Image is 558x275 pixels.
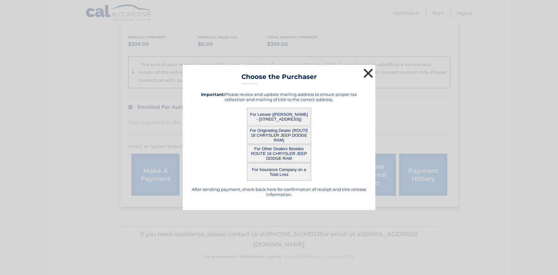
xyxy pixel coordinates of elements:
button: For Insurance Company on a Total Loss [247,163,311,181]
strong: Important: [201,92,225,97]
button: × [362,67,375,80]
h3: Choose the Purchaser [241,73,317,84]
h5: After sending payment, check back here for confirmation of receipt and title release information. [191,187,367,197]
button: For Lessee ([PERSON_NAME] - [STREET_ADDRESS]) [247,108,311,125]
button: For Other Dealers Besides ROUTE 18 CHRYSLER JEEP DODGE RAM [247,145,311,162]
button: For Originating Dealer (ROUTE 18 CHRYSLER JEEP DODGE RAM) [247,126,311,144]
h5: Please review and update mailing address to ensure proper tax collection and mailing of title to ... [191,92,367,102]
